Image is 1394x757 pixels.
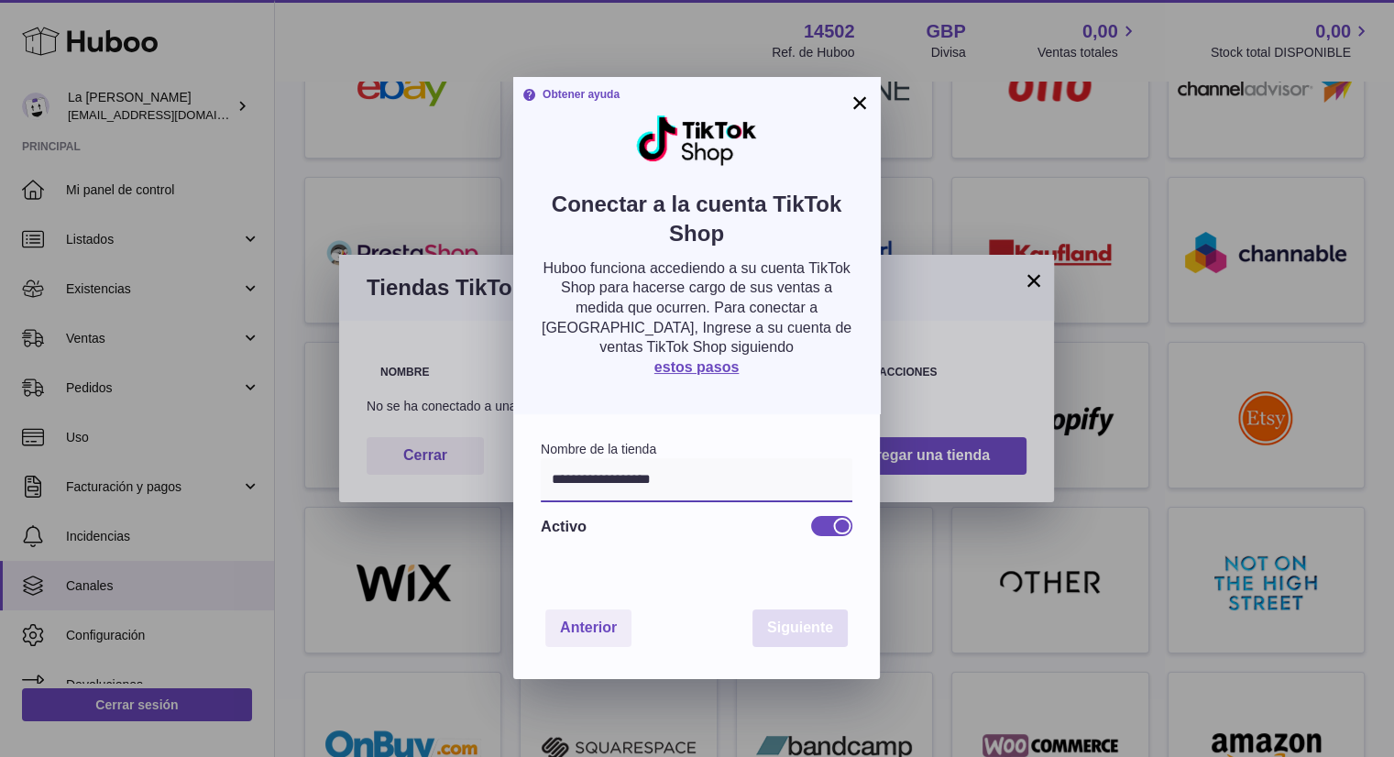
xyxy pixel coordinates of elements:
font: Siguiente [767,620,833,635]
a: estos pasos [654,359,739,375]
img: Logotipo de TikTokShop [635,114,759,167]
font: Anterior [560,620,617,635]
font: Conectar a la cuenta TikTok Shop [552,192,842,246]
font: × [851,86,869,119]
button: × [849,92,871,114]
font: Nombre de la tienda [541,442,656,456]
font: Huboo funciona accediendo a su cuenta TikTok Shop para hacerse cargo de sus ventas a medida que o... [542,260,851,355]
font: Obtener ayuda [543,88,620,101]
button: Anterior [545,609,631,647]
font: Activo [541,518,587,534]
button: Siguiente [752,609,848,647]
